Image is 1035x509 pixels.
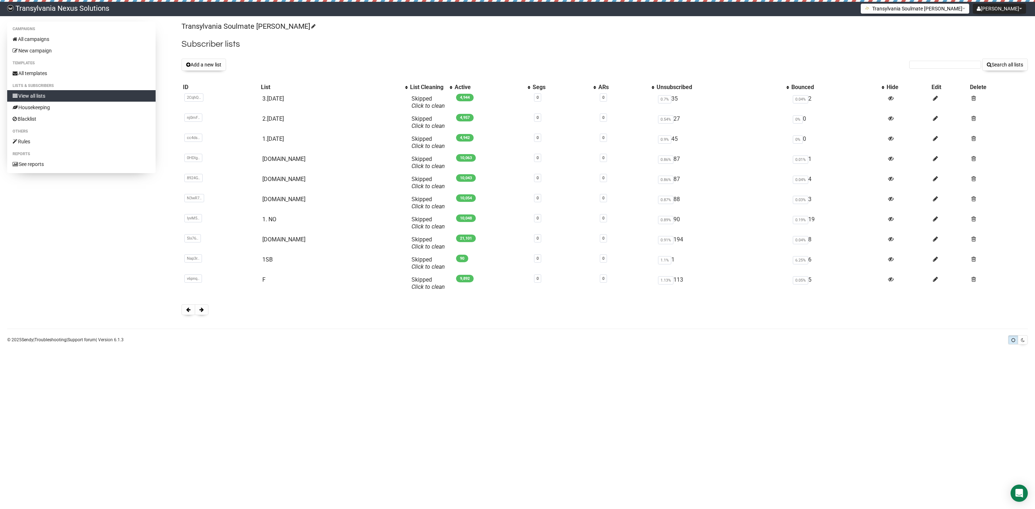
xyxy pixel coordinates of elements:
[658,176,673,184] span: 0.86%
[931,84,967,91] div: Edit
[982,59,1028,71] button: Search all lists
[411,183,445,190] a: Click to clean
[184,93,203,102] span: 2CqhQ..
[790,82,885,92] th: Bounced: No sort applied, activate to apply an ascending sort
[793,115,803,124] span: 0%
[793,256,808,264] span: 6.25%
[411,122,445,129] a: Click to clean
[7,158,156,170] a: See reports
[184,214,202,222] span: IyvM5..
[411,276,445,290] span: Skipped
[7,5,14,11] img: 586cc6b7d8bc403f0c61b981d947c989
[7,25,156,33] li: Campaigns
[411,115,445,129] span: Skipped
[456,214,476,222] span: 10,048
[411,135,445,149] span: Skipped
[411,156,445,170] span: Skipped
[602,95,604,100] a: 0
[262,176,305,182] a: [DOMAIN_NAME]
[658,276,673,284] span: 1.13%
[409,82,453,92] th: List Cleaning: No sort applied, activate to apply an ascending sort
[411,176,445,190] span: Skipped
[7,127,156,136] li: Others
[184,234,201,242] span: 5Ix76..
[455,84,524,91] div: Active
[181,59,226,71] button: Add a new list
[602,196,604,200] a: 0
[411,203,445,210] a: Click to clean
[790,112,885,133] td: 0
[655,82,790,92] th: Unsubscribed: No sort applied, activate to apply an ascending sort
[793,236,808,244] span: 0.04%
[655,112,790,133] td: 27
[262,196,305,203] a: [DOMAIN_NAME]
[181,82,259,92] th: ID: No sort applied, sorting is disabled
[7,336,124,344] p: © 2025 | | | Version 6.1.3
[658,156,673,164] span: 0.86%
[537,256,539,261] a: 0
[790,193,885,213] td: 3
[655,133,790,153] td: 45
[261,84,401,91] div: List
[262,216,276,223] a: 1. NO
[537,236,539,241] a: 0
[793,276,808,284] span: 0.05%
[7,82,156,90] li: Lists & subscribers
[658,115,673,124] span: 0.54%
[790,173,885,193] td: 4
[7,150,156,158] li: Reports
[411,163,445,170] a: Click to clean
[411,256,445,270] span: Skipped
[602,236,604,241] a: 0
[1011,485,1028,502] div: Open Intercom Messenger
[537,276,539,281] a: 0
[7,68,156,79] a: All templates
[456,174,476,182] span: 10,043
[865,5,870,11] img: 1.png
[655,273,790,293] td: 113
[184,134,202,142] span: cc4ds..
[655,213,790,233] td: 90
[456,194,476,202] span: 10,054
[655,92,790,112] td: 35
[262,256,273,263] a: 1SB
[456,134,474,142] span: 4,942
[262,115,284,122] a: 2.[DATE]
[456,235,476,242] span: 21,101
[861,4,969,14] button: Transylvania Soulmate [PERSON_NAME]
[658,236,673,244] span: 0.91%
[183,84,258,91] div: ID
[790,273,885,293] td: 5
[658,196,673,204] span: 0.87%
[181,38,1028,51] h2: Subscriber lists
[184,174,203,182] span: 8924G..
[602,115,604,120] a: 0
[411,223,445,230] a: Click to clean
[181,22,314,31] a: Transylvania Soulmate [PERSON_NAME]
[537,135,539,140] a: 0
[7,33,156,45] a: All campaigns
[7,136,156,147] a: Rules
[7,45,156,56] a: New campaign
[34,337,66,342] a: Troubleshooting
[533,84,590,91] div: Segs
[655,193,790,213] td: 88
[7,102,156,113] a: Housekeeping
[453,82,531,92] th: Active: No sort applied, activate to apply an ascending sort
[411,216,445,230] span: Skipped
[930,82,969,92] th: Edit: No sort applied, sorting is disabled
[184,254,202,263] span: Nap3r..
[537,196,539,200] a: 0
[793,196,808,204] span: 0.03%
[7,113,156,125] a: Blacklist
[655,153,790,173] td: 87
[537,95,539,100] a: 0
[793,156,808,164] span: 0.01%
[184,274,202,283] span: v6pnq..
[790,213,885,233] td: 19
[411,243,445,250] a: Click to clean
[410,84,446,91] div: List Cleaning
[655,253,790,273] td: 1
[184,114,202,122] span: nj0mF..
[790,133,885,153] td: 0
